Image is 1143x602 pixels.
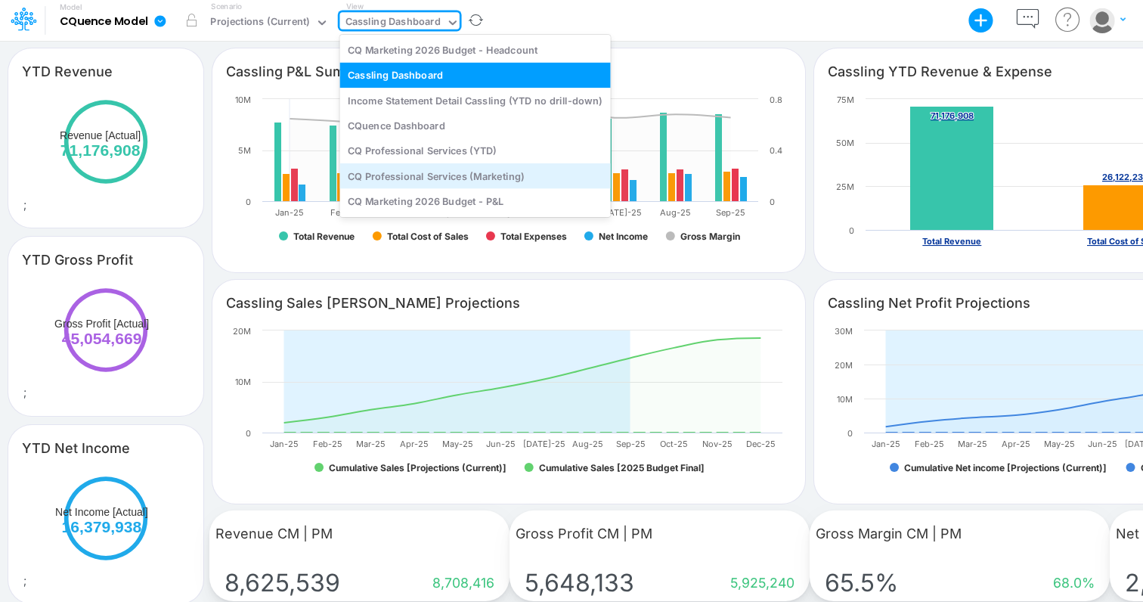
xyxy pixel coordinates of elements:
text: 0.4 [770,145,782,156]
text: Mar-25 [958,439,987,449]
text: Gross Margin [680,231,740,242]
text: 0 [770,197,775,207]
text: Cumulative Sales [Projections (Current)] [329,462,506,473]
text: Oct-25 [660,439,688,449]
text: Aug-25 [571,439,602,449]
span: 8,625,539 [225,568,346,597]
div: CQ Marketing 2026 Budget - P&L [339,189,610,214]
span: 5,648,133 [525,568,640,597]
text: 0 [246,428,251,439]
text: 30M [835,326,853,337]
div: ; [8,92,203,227]
text: Apr-25 [1001,439,1030,449]
text: 20M [233,326,251,337]
text: 20M [835,360,853,371]
div: CQ Professional Services (Marketing) [339,163,610,188]
text: Total Expenses [500,231,567,242]
text: 25M [836,182,854,192]
text: Apr-25 [399,439,428,449]
text: 0 [246,197,251,207]
text: Jan-25 [269,439,298,449]
text: Jun-25 [1088,439,1117,449]
div: CQuence Dashboard [339,113,610,138]
div: Cassling Dashboard [345,14,441,32]
div: ; [8,280,203,415]
text: Jan-25 [275,207,304,218]
text: 10M [837,394,853,405]
text: Net Income [599,231,648,242]
text: Jan-25 [871,439,900,449]
text: Aug-25 [660,207,691,218]
text: 75M [837,95,854,105]
text: Jun-25 [486,439,516,449]
text: 5M [238,145,251,156]
span: 5,925,240 [724,575,795,591]
text: Feb-25 [330,207,360,218]
div: Projections (Current) [210,14,309,32]
label: Model [60,3,82,12]
tspan: 71,176,908 [931,110,974,121]
div: Income Statement Detail Cassling (YTD no drill-down) [339,88,610,113]
text: Total Revenue [922,236,981,247]
label: View [346,1,364,12]
text: 10M [235,95,251,105]
label: Scenario [211,1,242,12]
text: [DATE]-25 [599,207,642,218]
span: 68.0% [1047,575,1095,591]
text: Dec-25 [746,439,776,449]
div: CQ Marketing 2026 Budget - Headcount [339,37,610,62]
text: Cumulative Net income [Projections (Current)] [904,462,1107,473]
div: CQ Professional Services (YTD) [339,138,610,163]
text: Sep-25 [716,207,745,218]
b: CQuence Model [60,15,148,29]
text: May-25 [441,439,472,449]
text: 50M [836,138,854,148]
text: 0.8 [770,95,782,105]
text: Cumulative Sales [2025 Budget Final] [538,462,704,473]
text: 0 [849,225,854,236]
text: Nov-25 [702,439,733,449]
text: Total Cost of Sales [387,231,469,242]
text: 10M [235,377,251,387]
text: 0 [847,428,853,439]
text: Sep-25 [616,439,646,449]
span: 8,708,416 [426,575,494,591]
text: [DATE]-25 [522,439,565,449]
text: Total Revenue [293,231,355,242]
span: 65.5% [825,568,904,597]
text: May-25 [1043,439,1074,449]
text: Mar-25 [356,439,386,449]
text: Feb-25 [914,439,943,449]
text: Feb-25 [312,439,342,449]
div: Cassling Dashboard [339,63,610,88]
